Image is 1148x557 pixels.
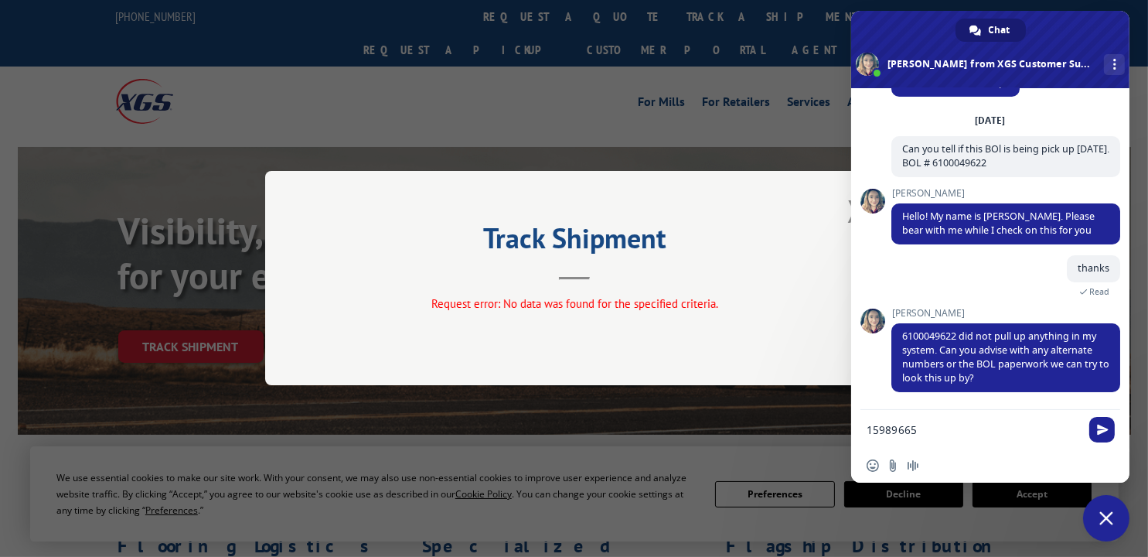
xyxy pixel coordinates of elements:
[907,460,919,472] span: Audio message
[902,142,1109,169] span: Can you tell if this BOl is being pick up [DATE]. BOL # 6100049622
[1089,286,1109,297] span: Read
[847,190,864,231] button: Close modal
[989,19,1010,42] span: Chat
[867,460,879,472] span: Insert an emoji
[891,308,1120,319] span: [PERSON_NAME]
[956,19,1026,42] div: Chat
[431,297,717,312] span: Request error: No data was found for the specified criteria.
[1104,54,1125,75] div: More channels
[887,460,899,472] span: Send a file
[1089,417,1115,443] span: Send
[1078,261,1109,275] span: thanks
[976,116,1006,125] div: [DATE]
[342,227,806,257] h2: Track Shipment
[867,423,1080,437] textarea: Compose your message...
[902,330,1109,384] span: 6100049622 did not pull up anything in my system. Can you advise with any alternate numbers or th...
[1083,495,1129,542] div: Close chat
[902,210,1095,237] span: Hello! My name is [PERSON_NAME]. Please bear with me while I check on this for you
[891,188,1120,199] span: [PERSON_NAME]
